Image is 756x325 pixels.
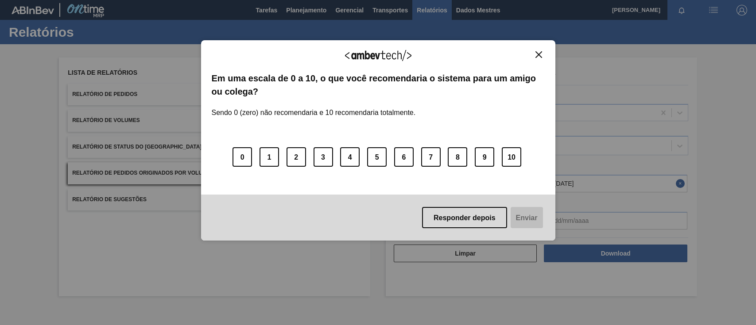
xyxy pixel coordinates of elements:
[233,147,252,167] button: 0
[375,153,379,161] font: 5
[535,51,542,58] img: Fechar
[267,153,271,161] font: 1
[394,147,414,167] button: 6
[321,153,325,161] font: 3
[429,153,433,161] font: 7
[212,109,416,116] font: Sendo 0 (zero) não recomendaria e 10 recomendaria totalmente.
[434,214,496,222] font: Responder depois
[240,153,244,161] font: 0
[533,51,545,58] button: Fechar
[421,147,441,167] button: 7
[348,153,352,161] font: 4
[294,153,298,161] font: 2
[456,153,460,161] font: 8
[448,147,467,167] button: 8
[483,153,487,161] font: 9
[475,147,494,167] button: 9
[340,147,360,167] button: 4
[508,153,516,161] font: 10
[367,147,387,167] button: 5
[314,147,333,167] button: 3
[345,50,411,61] img: Logo Ambevtech
[212,73,536,96] font: Em uma escala de 0 a 10, o que você recomendaria o sistema para um amigo ou colega?
[422,207,507,228] button: Responder depois
[260,147,279,167] button: 1
[402,153,406,161] font: 6
[502,147,521,167] button: 10
[287,147,306,167] button: 2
